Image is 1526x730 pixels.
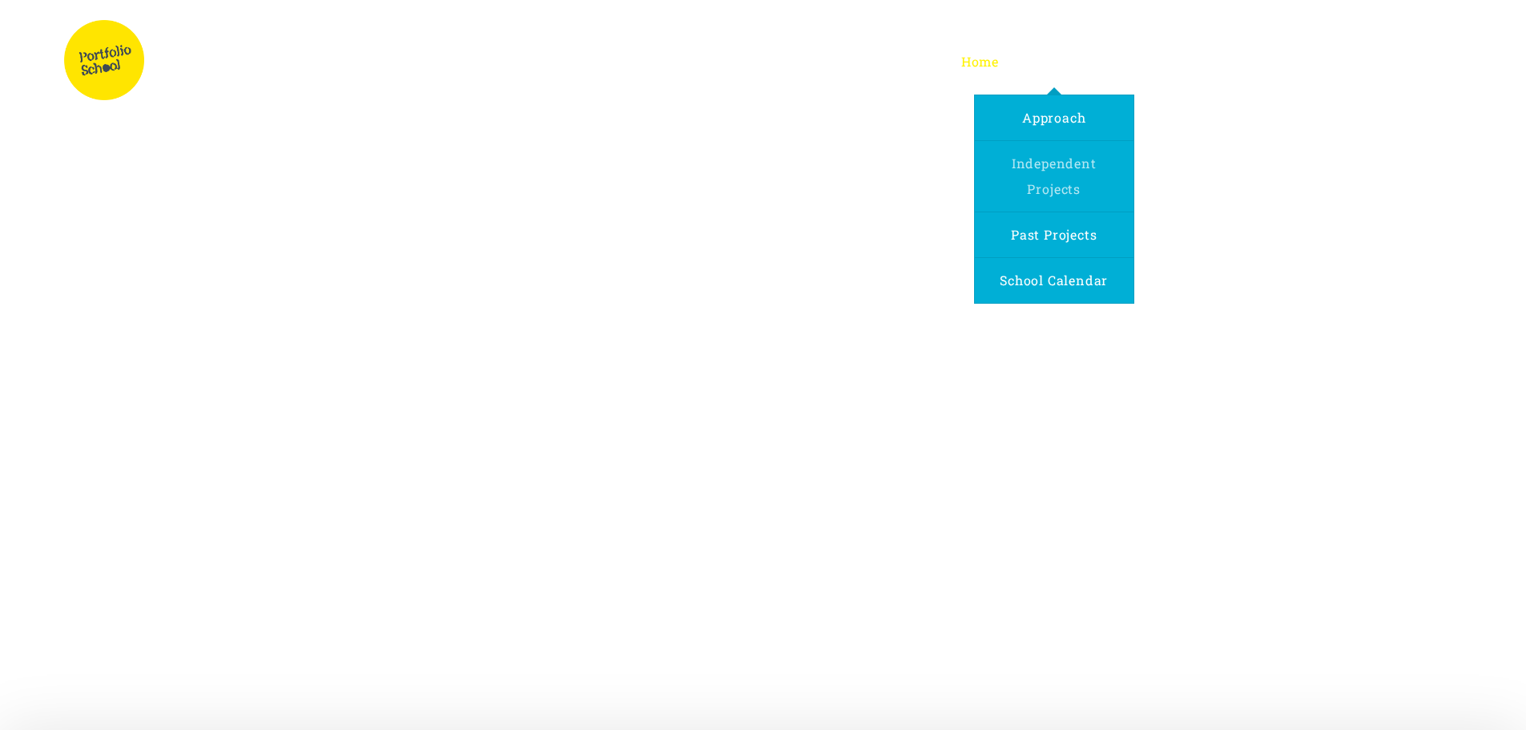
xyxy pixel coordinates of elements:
[1372,53,1462,70] span: Parent Portal
[1197,54,1274,69] a: Afterschool
[1011,226,1097,243] span: Past Projects
[1109,53,1170,70] span: About Us
[990,258,1117,303] a: School Calendar
[1012,155,1097,197] span: Independent Projects
[1022,109,1085,126] span: Approach
[1301,54,1347,69] a: Videos
[1301,53,1347,70] span: Videos
[443,418,1084,580] p: Our hands-on approach enables students to problem-solve, iterate, take risks, inquire, innovate, ...
[1013,95,1095,140] a: Approach
[1001,212,1107,257] a: Past Projects
[961,53,999,70] span: Home
[975,141,1133,212] a: Independent Projects
[1372,54,1462,69] a: Parent Portal
[961,54,999,69] a: Home
[552,315,975,357] p: [DATE] School, [DATE]
[1000,272,1108,288] span: School Calendar
[1025,53,1083,70] span: Program
[64,20,144,100] img: Portfolio School
[1197,53,1274,70] span: Afterschool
